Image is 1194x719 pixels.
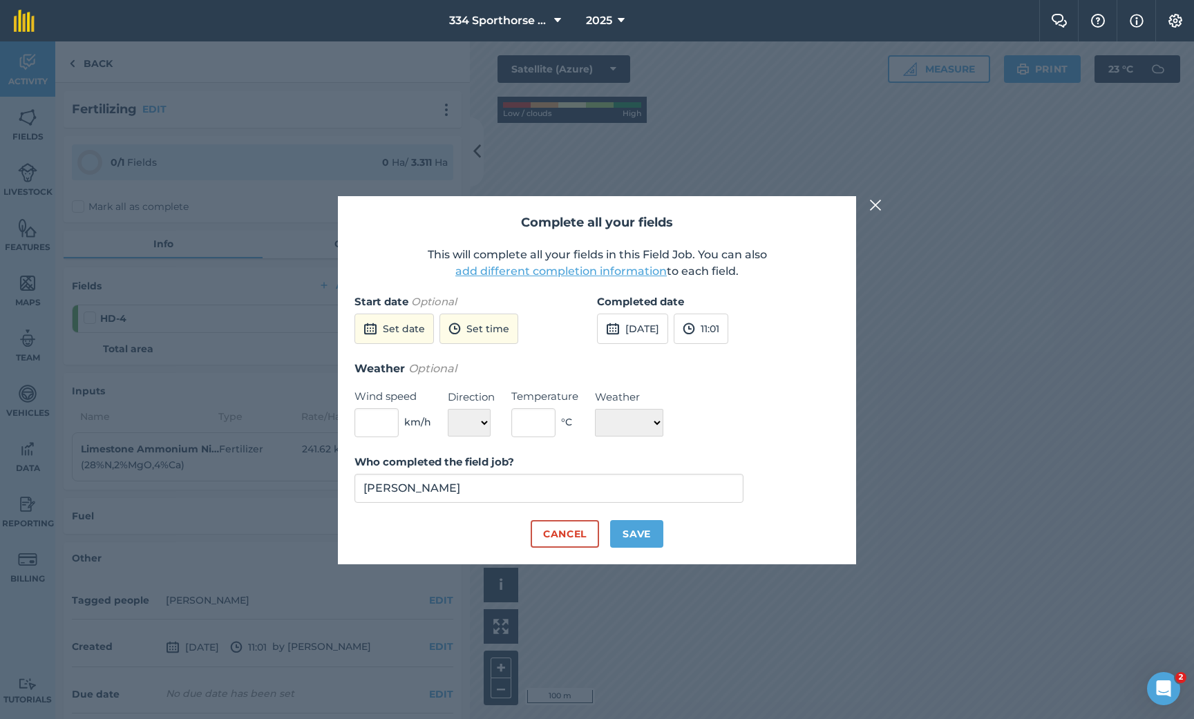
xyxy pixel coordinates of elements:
strong: Who completed the field job? [354,455,514,468]
h3: Weather [354,360,840,378]
button: Save [610,520,663,548]
span: 334 Sporthorse Stud [449,12,549,29]
h2: Complete all your fields [354,213,840,233]
button: Set date [354,314,434,344]
img: A cog icon [1167,14,1184,28]
button: Set time [439,314,518,344]
strong: Completed date [597,295,684,308]
button: 11:01 [674,314,728,344]
label: Direction [448,389,495,405]
strong: Start date [354,295,408,308]
label: Temperature [511,388,578,405]
img: Two speech bubbles overlapping with the left bubble in the forefront [1051,14,1068,28]
button: add different completion information [455,263,667,280]
img: svg+xml;base64,PD94bWwgdmVyc2lvbj0iMS4wIiBlbmNvZGluZz0idXRmLTgiPz4KPCEtLSBHZW5lcmF0b3I6IEFkb2JlIE... [683,320,695,337]
em: Optional [411,295,457,308]
img: fieldmargin Logo [14,10,35,32]
img: svg+xml;base64,PHN2ZyB4bWxucz0iaHR0cDovL3d3dy53My5vcmcvMjAwMC9zdmciIHdpZHRoPSIxNyIgaGVpZ2h0PSIxNy... [1130,12,1144,29]
img: svg+xml;base64,PD94bWwgdmVyc2lvbj0iMS4wIiBlbmNvZGluZz0idXRmLTgiPz4KPCEtLSBHZW5lcmF0b3I6IEFkb2JlIE... [606,320,620,337]
span: km/h [404,414,431,430]
span: 2 [1175,672,1186,683]
button: [DATE] [597,314,668,344]
img: svg+xml;base64,PD94bWwgdmVyc2lvbj0iMS4wIiBlbmNvZGluZz0idXRmLTgiPz4KPCEtLSBHZW5lcmF0b3I6IEFkb2JlIE... [448,320,461,337]
span: ° C [561,414,572,430]
img: svg+xml;base64,PD94bWwgdmVyc2lvbj0iMS4wIiBlbmNvZGluZz0idXRmLTgiPz4KPCEtLSBHZW5lcmF0b3I6IEFkb2JlIE... [363,320,377,337]
span: 2025 [586,12,612,29]
button: Cancel [531,520,599,548]
label: Weather [595,389,663,405]
p: This will complete all your fields in this Field Job. You can also to each field. [354,247,840,280]
em: Optional [408,362,457,375]
img: svg+xml;base64,PHN2ZyB4bWxucz0iaHR0cDovL3d3dy53My5vcmcvMjAwMC9zdmciIHdpZHRoPSIyMiIgaGVpZ2h0PSIzMC... [869,197,882,213]
label: Wind speed [354,388,431,405]
iframe: Intercom live chat [1147,672,1180,705]
img: A question mark icon [1090,14,1106,28]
